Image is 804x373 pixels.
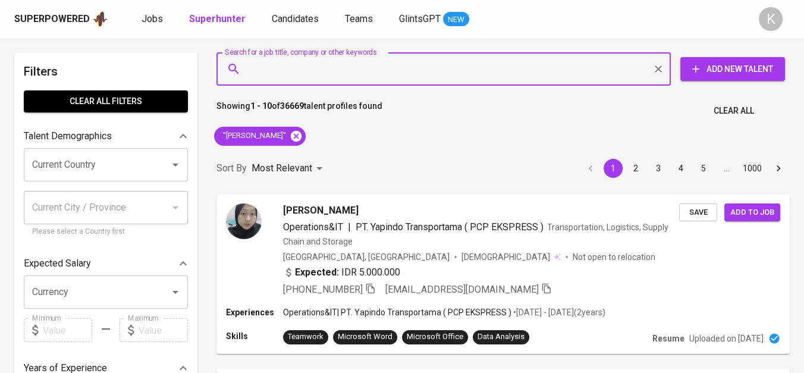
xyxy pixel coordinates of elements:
button: page 1 [604,159,623,178]
span: NEW [443,14,469,26]
button: Go to page 3 [649,159,668,178]
b: 36669 [280,101,304,111]
div: Teamwork [288,331,324,343]
a: Superhunter [189,12,248,27]
div: "[PERSON_NAME]" [214,127,306,146]
button: Add New Talent [680,57,785,81]
p: Expected Salary [24,256,91,271]
button: Go to page 4 [671,159,690,178]
div: Superpowered [14,12,90,26]
b: Superhunter [189,13,246,24]
nav: pagination navigation [579,159,790,178]
span: Add to job [730,206,774,220]
div: Microsoft Word [338,331,392,343]
a: [PERSON_NAME]Operations&IT|PT. Yapindo Transportama ( PCP EKSPRESS )Transportation, Logistics, Su... [216,194,790,354]
p: Operations&IT | PT. Yapindo Transportama ( PCP EKSPRESS ) [283,306,511,318]
div: Talent Demographics [24,124,188,148]
p: Not open to relocation [573,251,655,263]
span: PT. Yapindo Transportama ( PCP EKSPRESS ) [356,221,544,233]
button: Open [167,156,184,173]
span: Transportation, Logistics, Supply Chain and Storage [283,222,668,246]
span: Save [685,206,711,220]
div: Microsoft Office [407,331,463,343]
a: Teams [345,12,375,27]
p: Talent Demographics [24,129,112,143]
h6: Filters [24,62,188,81]
div: [GEOGRAPHIC_DATA], [GEOGRAPHIC_DATA] [283,251,450,263]
a: Candidates [272,12,321,27]
button: Go to page 1000 [739,159,765,178]
div: K [759,7,783,31]
input: Value [43,318,92,342]
span: Clear All [714,104,754,118]
div: Expected Salary [24,252,188,275]
a: Superpoweredapp logo [14,10,108,28]
p: Showing of talent profiles found [216,100,382,122]
span: [PERSON_NAME] [283,203,359,218]
p: Skills [226,330,283,342]
span: Teams [345,13,373,24]
p: Resume [652,333,684,344]
button: Go to next page [769,159,788,178]
span: GlintsGPT [399,13,441,24]
span: Candidates [272,13,319,24]
p: Uploaded on [DATE] [689,333,764,344]
div: Data Analysis [478,331,525,343]
button: Save [679,203,717,222]
div: Most Relevant [252,158,326,180]
button: Add to job [724,203,780,222]
input: Value [139,318,188,342]
span: Jobs [142,13,163,24]
span: Add New Talent [690,62,775,77]
img: 6723336f9afca8ba36aecd597f07485b.jpeg [226,203,262,239]
div: IDR 5.000.000 [283,265,400,280]
button: Go to page 2 [626,159,645,178]
button: Open [167,284,184,300]
span: [EMAIL_ADDRESS][DOMAIN_NAME] [385,284,539,295]
p: Experiences [226,306,283,318]
span: [PHONE_NUMBER] [283,284,363,295]
p: Most Relevant [252,161,312,175]
span: | [348,220,351,234]
button: Go to page 5 [694,159,713,178]
a: GlintsGPT NEW [399,12,469,27]
span: [DEMOGRAPHIC_DATA] [461,251,552,263]
p: • [DATE] - [DATE] ( 2 years ) [511,306,605,318]
a: Jobs [142,12,165,27]
span: Operations&IT [283,221,343,233]
b: Expected: [295,265,339,280]
button: Clear All filters [24,90,188,112]
p: Please select a Country first [32,226,180,238]
div: … [717,162,736,174]
p: Sort By [216,161,247,175]
b: 1 - 10 [250,101,272,111]
button: Clear [650,61,667,77]
span: Clear All filters [33,94,178,109]
span: "[PERSON_NAME]" [214,130,293,142]
button: Clear All [709,100,759,122]
img: app logo [92,10,108,28]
